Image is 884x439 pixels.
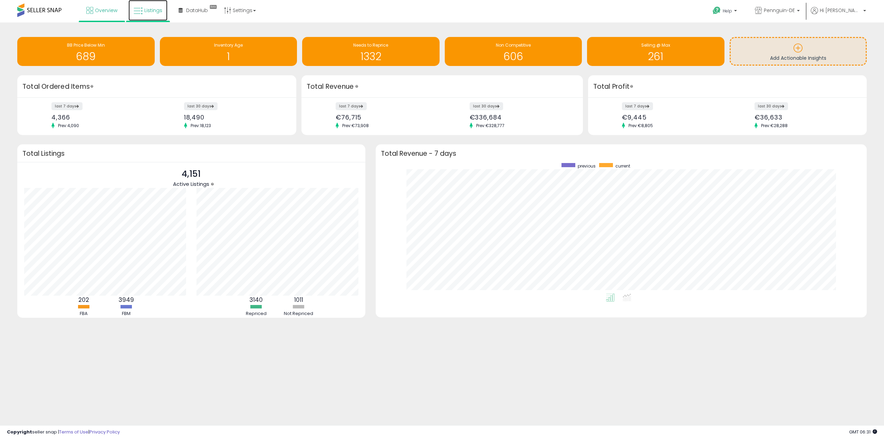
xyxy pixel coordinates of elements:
div: €36,633 [755,114,855,121]
a: BB Price Below Min 689 [17,37,155,66]
label: last 7 days [51,102,83,110]
label: last 30 days [470,102,503,110]
p: 4,151 [173,168,209,181]
span: previous [578,163,596,169]
span: Hi [PERSON_NAME] [820,7,861,14]
a: Needs to Reprice 1332 [302,37,440,66]
span: Needs to Reprice [353,42,388,48]
h1: 1332 [306,51,436,62]
div: Tooltip anchor [207,3,219,10]
span: Inventory Age [214,42,243,48]
label: last 7 days [336,102,367,110]
a: Selling @ Max 261 [587,37,724,66]
div: €9,445 [622,114,722,121]
a: Non Competitive 606 [445,37,582,66]
span: Prev: €8,805 [625,123,656,128]
span: Non Competitive [496,42,531,48]
h1: 606 [448,51,579,62]
span: Listings [144,7,162,14]
h3: Total Revenue [307,82,578,92]
b: 3140 [249,296,263,304]
div: Tooltip anchor [209,181,215,187]
span: BB Price Below Min [67,42,105,48]
h1: 1 [163,51,294,62]
a: Hi [PERSON_NAME] [811,7,866,22]
div: FBA [63,311,105,317]
div: €76,715 [336,114,437,121]
h3: Total Revenue - 7 days [381,151,862,156]
div: Repriced [236,311,277,317]
span: Overview [95,7,117,14]
div: 4,366 [51,114,152,121]
b: 1011 [294,296,303,304]
span: Prev: €328,777 [473,123,508,128]
div: Tooltip anchor [628,83,635,89]
div: Not Repriced [278,311,319,317]
div: Tooltip anchor [89,83,95,89]
h1: 689 [21,51,151,62]
b: 3949 [118,296,134,304]
span: Add Actionable Insights [770,55,826,61]
label: last 30 days [755,102,788,110]
div: FBM [106,311,147,317]
h1: 261 [590,51,721,62]
span: Prev: €28,288 [758,123,791,128]
h3: Total Profit [593,82,862,92]
span: current [615,163,630,169]
span: Pennguin-DE [764,7,795,14]
a: Inventory Age 1 [160,37,297,66]
div: Tooltip anchor [354,83,360,89]
a: Add Actionable Insights [731,38,866,65]
span: DataHub [186,7,208,14]
span: Prev: 18,123 [187,123,214,128]
h3: Total Ordered Items [22,82,291,92]
span: Selling @ Max [641,42,670,48]
b: 202 [78,296,89,304]
a: Help [707,1,744,22]
label: last 7 days [622,102,653,110]
h3: Total Listings [22,151,360,156]
span: Active Listings [173,180,209,188]
span: Prev: 4,090 [55,123,83,128]
span: Help [723,8,732,14]
span: Prev: €73,908 [339,123,372,128]
div: €336,684 [470,114,571,121]
div: 18,490 [184,114,284,121]
i: Get Help [712,6,721,15]
label: last 30 days [184,102,218,110]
